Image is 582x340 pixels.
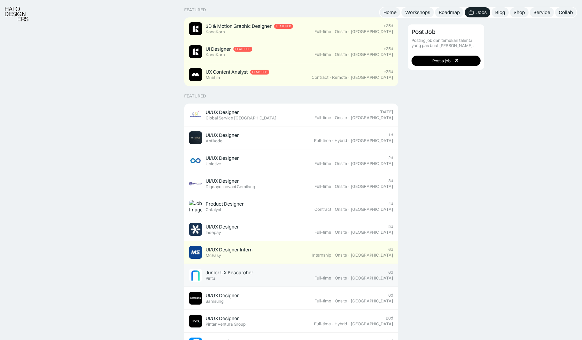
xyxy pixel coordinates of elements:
[206,52,225,57] div: KonaKorp
[332,161,334,166] div: ·
[332,52,334,57] div: ·
[184,126,398,149] a: Job ImageUI/UX DesignerAntikode1dFull-time·Hybrid·[GEOGRAPHIC_DATA]
[189,315,202,327] img: Job Image
[206,138,222,144] div: Antikode
[514,9,525,16] div: Shop
[184,218,398,241] a: Job ImageUI/UX DesignerIndepay5dFull-time·Onsite·[GEOGRAPHIC_DATA]
[184,195,398,218] a: Job ImageProduct DesignerCatalyst4dContract·Onsite·[GEOGRAPHIC_DATA]
[351,276,393,281] div: [GEOGRAPHIC_DATA]
[388,155,393,160] div: 2d
[412,28,436,35] div: Post Job
[388,201,393,206] div: 4d
[314,138,331,143] div: Full-time
[184,149,398,172] a: Job ImageUI/UX DesignerUnictive2dFull-time·Onsite·[GEOGRAPHIC_DATA]
[314,115,331,120] div: Full-time
[206,178,239,184] div: UI/UX Designer
[351,29,393,34] div: [GEOGRAPHIC_DATA]
[332,230,334,235] div: ·
[184,17,398,40] a: Job Image3D & Motion Graphic DesignerFeaturedKonaKorp>25dFull-time·Onsite·[GEOGRAPHIC_DATA]
[388,293,393,298] div: 6d
[335,29,347,34] div: Onsite
[314,276,331,281] div: Full-time
[348,253,350,258] div: ·
[206,247,253,253] div: UI/UX Designer Intern
[252,70,267,74] div: Featured
[335,138,347,143] div: Hybrid
[348,75,350,80] div: ·
[388,247,393,252] div: 6d
[312,253,331,258] div: Internship
[348,161,350,166] div: ·
[189,269,202,282] img: Job Image
[383,69,393,74] div: >25d
[206,224,239,230] div: UI/UX Designer
[559,9,573,16] div: Collab
[184,264,398,287] a: Job ImageJunior UX ResearcherPintu6dFull-time·Onsite·[GEOGRAPHIC_DATA]
[351,184,393,189] div: [GEOGRAPHIC_DATA]
[331,321,334,327] div: ·
[348,321,350,327] div: ·
[184,241,398,264] a: Job ImageUI/UX Designer InternMcEasy6dInternship·Onsite·[GEOGRAPHIC_DATA]
[184,93,206,99] div: Featured
[388,270,393,275] div: 6d
[492,7,509,17] a: Blog
[189,154,202,167] img: Job Image
[206,322,246,327] div: Pintar Ventura Group
[206,207,221,212] div: Catalyst
[314,52,331,57] div: Full-time
[348,298,350,304] div: ·
[206,299,224,304] div: Samsung
[314,161,331,166] div: Full-time
[388,224,393,229] div: 5d
[329,75,331,80] div: ·
[335,207,347,212] div: Onsite
[184,104,398,126] a: Job ImageUI/UX DesignerGlobal Service [GEOGRAPHIC_DATA][DATE]Full-time·Onsite·[GEOGRAPHIC_DATA]
[206,201,244,207] div: Product Designer
[379,109,393,115] div: [DATE]
[332,298,334,304] div: ·
[314,230,331,235] div: Full-time
[335,321,347,327] div: Hybrid
[351,115,393,120] div: [GEOGRAPHIC_DATA]
[380,7,400,17] a: Home
[351,321,393,327] div: [GEOGRAPHIC_DATA]
[189,246,202,259] img: Job Image
[388,132,393,137] div: 1d
[235,47,251,51] div: Featured
[206,109,239,115] div: UI/UX Designer
[206,23,272,29] div: 3D & Motion Graphic Designer
[184,40,398,63] a: Job ImageUI DesignerFeaturedKonaKorp>25dFull-time·Onsite·[GEOGRAPHIC_DATA]
[206,292,239,299] div: UI/UX Designer
[465,7,490,17] a: Jobs
[335,115,347,120] div: Onsite
[332,253,334,258] div: ·
[312,75,328,80] div: Contract
[314,184,331,189] div: Full-time
[189,200,202,213] img: Job Image
[412,38,481,48] div: Posting job dan temukan talenta yang pas buat [PERSON_NAME].
[189,292,202,305] img: Job Image
[335,230,347,235] div: Onsite
[348,29,350,34] div: ·
[314,29,331,34] div: Full-time
[206,315,239,322] div: UI/UX Designer
[206,276,215,281] div: Pintu
[432,58,451,63] div: Post a job
[184,172,398,195] a: Job ImageUI/UX DesignerDigdaya Inovasi Gemilang3dFull-time·Onsite·[GEOGRAPHIC_DATA]
[476,9,487,16] div: Jobs
[412,56,481,66] a: Post a job
[351,230,393,235] div: [GEOGRAPHIC_DATA]
[383,9,397,16] div: Home
[351,253,393,258] div: [GEOGRAPHIC_DATA]
[348,138,350,143] div: ·
[206,155,239,161] div: UI/UX Designer
[401,7,434,17] a: Workshops
[533,9,550,16] div: Service
[189,177,202,190] img: Job Image
[189,131,202,144] img: Job Image
[206,253,221,258] div: McEasy
[348,207,350,212] div: ·
[314,298,331,304] div: Full-time
[332,184,334,189] div: ·
[184,310,398,333] a: Job ImageUI/UX DesignerPintar Ventura Group20dFull-time·Hybrid·[GEOGRAPHIC_DATA]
